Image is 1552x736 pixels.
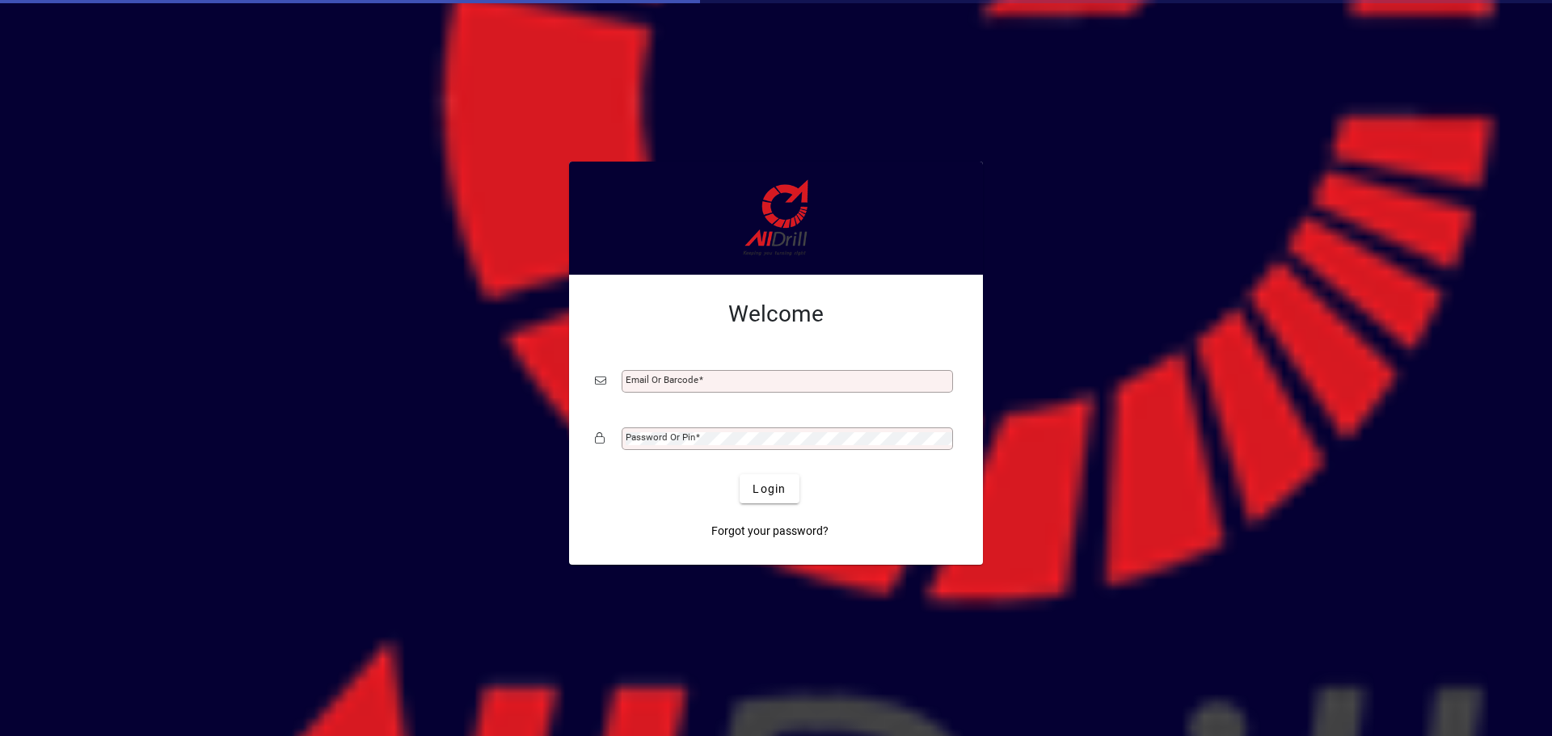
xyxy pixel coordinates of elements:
mat-label: Password or Pin [626,431,695,443]
a: Forgot your password? [705,516,835,545]
button: Login [740,474,799,503]
span: Forgot your password? [711,523,829,540]
h2: Welcome [595,301,957,328]
mat-label: Email or Barcode [626,374,698,385]
span: Login [753,481,786,498]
